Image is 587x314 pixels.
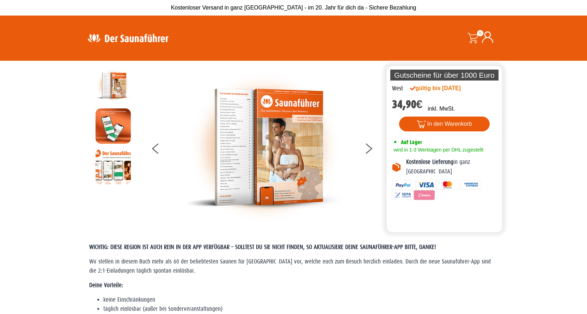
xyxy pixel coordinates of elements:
li: täglich einlösbar (außer bei Sonderveranstaltungen) [103,304,498,314]
span: 0 [477,30,483,36]
span: wird in 1-3 Werktagen per DHL zugestellt [392,147,483,153]
img: MOCKUP-iPhone_regional [96,108,131,144]
span: Auf Lager [401,139,422,146]
img: Anleitung7tn [96,149,131,184]
button: In den Warenkorb [399,117,490,131]
span: WICHTIG: DIESE REGION IST AUCH REIN IN DER APP VERFÜGBAR – SOLLTEST DU SIE NICHT FINDEN, SO AKTUA... [89,244,436,250]
div: West [392,84,403,93]
li: keine Einschränkungen [103,295,498,304]
p: in ganz [GEOGRAPHIC_DATA] [406,158,497,176]
span: Kostenloser Versand in ganz [GEOGRAPHIC_DATA] - im 20. Jahr für dich da - Sichere Bezahlung [171,5,416,11]
div: gültig bis [DATE] [410,84,476,93]
img: der-saunafuehrer-2025-west [96,68,131,103]
span: € [416,98,423,111]
span: Wir stellen in diesem Buch mehr als 60 der beliebtesten Saunen für [GEOGRAPHIC_DATA] vor, welche ... [89,258,491,274]
p: Gutscheine für über 1000 Euro [390,70,499,81]
bdi: 34,90 [392,98,423,111]
strong: Deine Vorteile: [89,282,123,289]
b: Kostenlose Lieferung [406,159,453,165]
img: der-saunafuehrer-2025-west [185,68,344,227]
p: inkl. MwSt. [428,105,455,113]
